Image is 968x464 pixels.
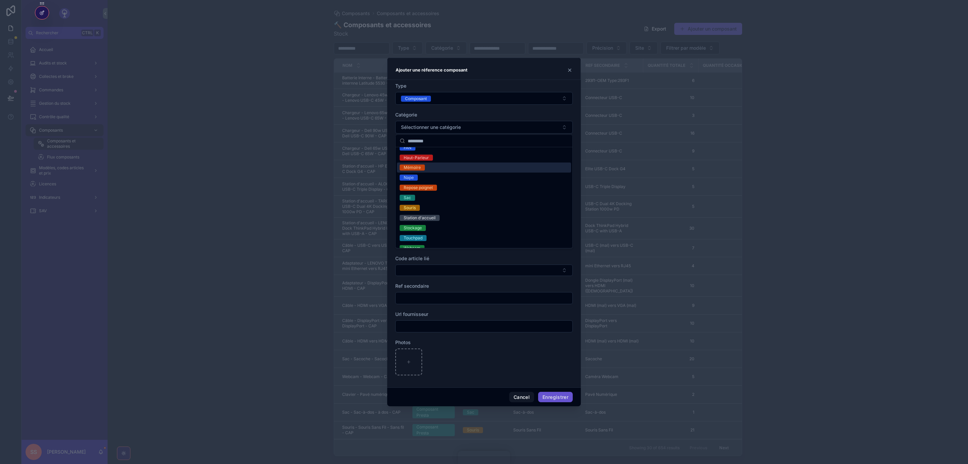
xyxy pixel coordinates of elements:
[395,283,429,289] span: Ref secondaire
[395,121,573,134] button: Select Button
[395,339,411,345] span: Photos
[395,256,429,261] span: Code article lié
[405,96,427,102] div: Composant
[396,147,572,248] div: Suggestions
[404,235,422,241] div: Touchpad
[404,155,429,161] div: Haut-Parleur
[395,112,417,118] span: Catégorie
[395,92,573,105] button: Select Button
[404,215,436,221] div: Station d'accueil
[404,245,420,251] div: Webcam
[404,225,422,231] div: Stockage
[404,145,411,151] div: FAN
[401,124,461,131] span: Sélectionner une catégorie
[538,392,573,403] button: Enregistrer
[395,83,406,89] span: Type
[404,195,411,201] div: Sac
[509,392,534,403] button: Cancel
[404,165,421,171] div: Mémoire
[395,265,573,276] button: Select Button
[396,66,468,74] h3: Ajouter une réference composant
[404,175,414,181] div: Nape
[404,205,416,211] div: Souris
[404,185,433,191] div: Repose poignet
[395,311,428,317] span: Url fournisseur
